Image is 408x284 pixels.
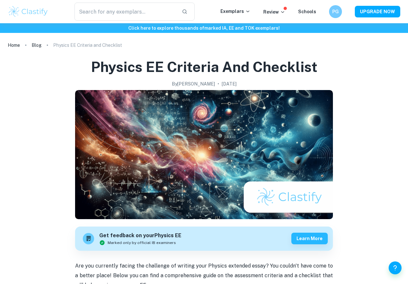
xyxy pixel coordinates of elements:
button: PG [329,5,342,18]
p: Physics EE Criteria and Checklist [53,42,122,49]
p: Exemplars [220,8,250,15]
h1: Physics EE Criteria and Checklist [91,57,317,76]
h6: Click here to explore thousands of marked IA, EE and TOK exemplars ! [1,25,407,32]
a: Home [8,41,20,50]
h2: [DATE] [222,80,237,87]
a: Blog [32,41,42,50]
input: Search for any exemplars... [74,3,177,21]
h6: PG [332,8,339,15]
a: Schools [298,9,316,14]
p: • [218,80,219,87]
h2: By [PERSON_NAME] [172,80,215,87]
button: Learn more [291,233,328,244]
img: Clastify logo [8,5,49,18]
h6: Get feedback on your Physics EE [99,232,181,240]
button: UPGRADE NOW [355,6,400,17]
button: Help and Feedback [389,261,402,274]
img: Physics EE Criteria and Checklist cover image [75,90,333,219]
span: Marked only by official IB examiners [108,240,176,246]
a: Get feedback on yourPhysics EEMarked only by official IB examinersLearn more [75,227,333,251]
p: Review [263,8,285,15]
